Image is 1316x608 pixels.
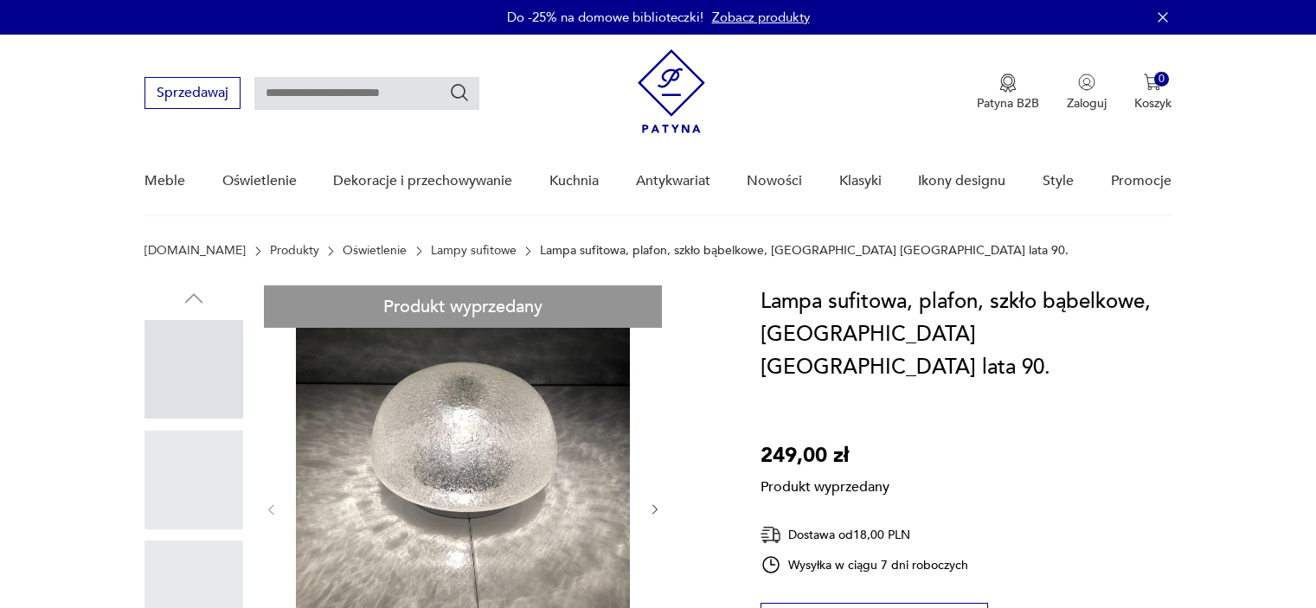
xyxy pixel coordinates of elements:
[1154,72,1169,86] div: 0
[1043,148,1074,214] a: Style
[638,49,705,133] img: Patyna - sklep z meblami i dekoracjami vintage
[144,88,241,100] a: Sprzedawaj
[1067,95,1107,112] p: Zaloguj
[712,9,810,26] a: Zobacz produkty
[1067,74,1107,112] button: Zaloguj
[431,244,517,258] a: Lampy sufitowe
[144,244,246,258] a: [DOMAIN_NAME]
[761,439,889,472] p: 249,00 zł
[1144,74,1161,91] img: Ikona koszyka
[977,95,1039,112] p: Patyna B2B
[636,148,710,214] a: Antykwariat
[761,472,889,496] p: Produkt wyprzedany
[918,148,1005,214] a: Ikony designu
[540,244,1069,258] p: Lampa sufitowa, plafon, szkło bąbelkowe, [GEOGRAPHIC_DATA] [GEOGRAPHIC_DATA] lata 90.
[1111,148,1172,214] a: Promocje
[761,524,781,546] img: Ikona dostawy
[449,82,470,103] button: Szukaj
[1134,74,1172,112] button: 0Koszyk
[507,9,703,26] p: Do -25% na domowe biblioteczki!
[977,74,1039,112] button: Patyna B2B
[1134,95,1172,112] p: Koszyk
[343,244,407,258] a: Oświetlenie
[747,148,802,214] a: Nowości
[1078,74,1095,91] img: Ikonka użytkownika
[977,74,1039,112] a: Ikona medaluPatyna B2B
[761,524,968,546] div: Dostawa od 18,00 PLN
[761,285,1172,384] h1: Lampa sufitowa, plafon, szkło bąbelkowe, [GEOGRAPHIC_DATA] [GEOGRAPHIC_DATA] lata 90.
[839,148,882,214] a: Klasyki
[144,148,185,214] a: Meble
[270,244,319,258] a: Produkty
[999,74,1017,93] img: Ikona medalu
[222,148,297,214] a: Oświetlenie
[144,77,241,109] button: Sprzedawaj
[761,554,968,575] div: Wysyłka w ciągu 7 dni roboczych
[333,148,512,214] a: Dekoracje i przechowywanie
[549,148,599,214] a: Kuchnia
